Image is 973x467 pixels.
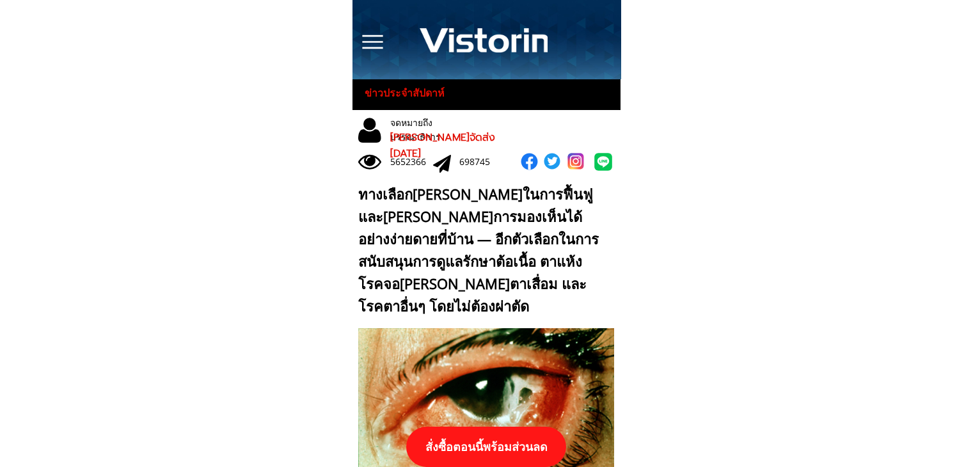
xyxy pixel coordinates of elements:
span: [PERSON_NAME]จัดส่ง [DATE] [390,130,495,162]
h3: ข่าวประจำสัปดาห์ [365,85,456,102]
div: 698745 [459,155,502,169]
div: 5652366 [390,155,433,169]
div: จดหมายถึงบรรณาธิการ [390,116,482,145]
div: ทางเลือก[PERSON_NAME]ในการฟื้นฟูและ[PERSON_NAME]การมองเห็นได้อย่างง่ายดายที่บ้าน — อีกตัวเลือกในก... [358,183,608,318]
